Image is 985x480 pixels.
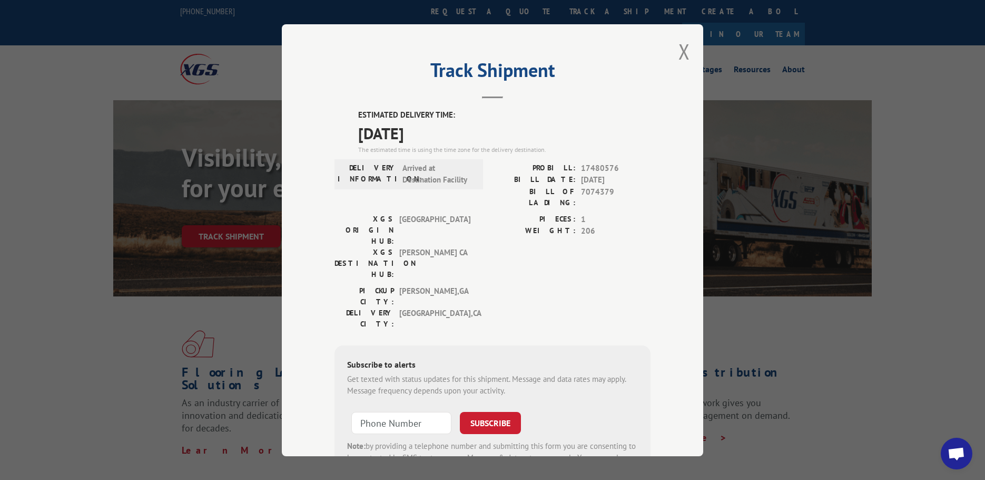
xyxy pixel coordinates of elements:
label: PICKUP CITY: [334,285,394,307]
label: ESTIMATED DELIVERY TIME: [358,109,651,121]
span: [GEOGRAPHIC_DATA] , CA [399,307,470,329]
label: XGS ORIGIN HUB: [334,213,394,246]
span: [PERSON_NAME] , GA [399,285,470,307]
span: [GEOGRAPHIC_DATA] [399,213,470,246]
div: Subscribe to alerts [347,358,638,373]
span: Arrived at Destination Facility [402,162,474,186]
div: Get texted with status updates for this shipment. Message and data rates may apply. Message frequ... [347,373,638,397]
span: 206 [581,225,651,237]
label: PROBILL: [492,162,576,174]
label: BILL OF LADING: [492,186,576,208]
strong: Note: [347,440,366,450]
button: Close modal [678,37,690,65]
h2: Track Shipment [334,63,651,83]
label: PIECES: [492,213,576,225]
button: SUBSCRIBE [460,411,521,434]
label: XGS DESTINATION HUB: [334,246,394,280]
label: WEIGHT: [492,225,576,237]
label: DELIVERY INFORMATION: [338,162,397,186]
label: BILL DATE: [492,174,576,186]
div: Open chat [941,438,972,469]
span: [DATE] [358,121,651,145]
div: The estimated time is using the time zone for the delivery destination. [358,145,651,154]
input: Phone Number [351,411,451,434]
span: 17480576 [581,162,651,174]
span: 1 [581,213,651,225]
span: 7074379 [581,186,651,208]
span: [PERSON_NAME] CA [399,246,470,280]
label: DELIVERY CITY: [334,307,394,329]
span: [DATE] [581,174,651,186]
div: by providing a telephone number and submitting this form you are consenting to be contacted by SM... [347,440,638,476]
